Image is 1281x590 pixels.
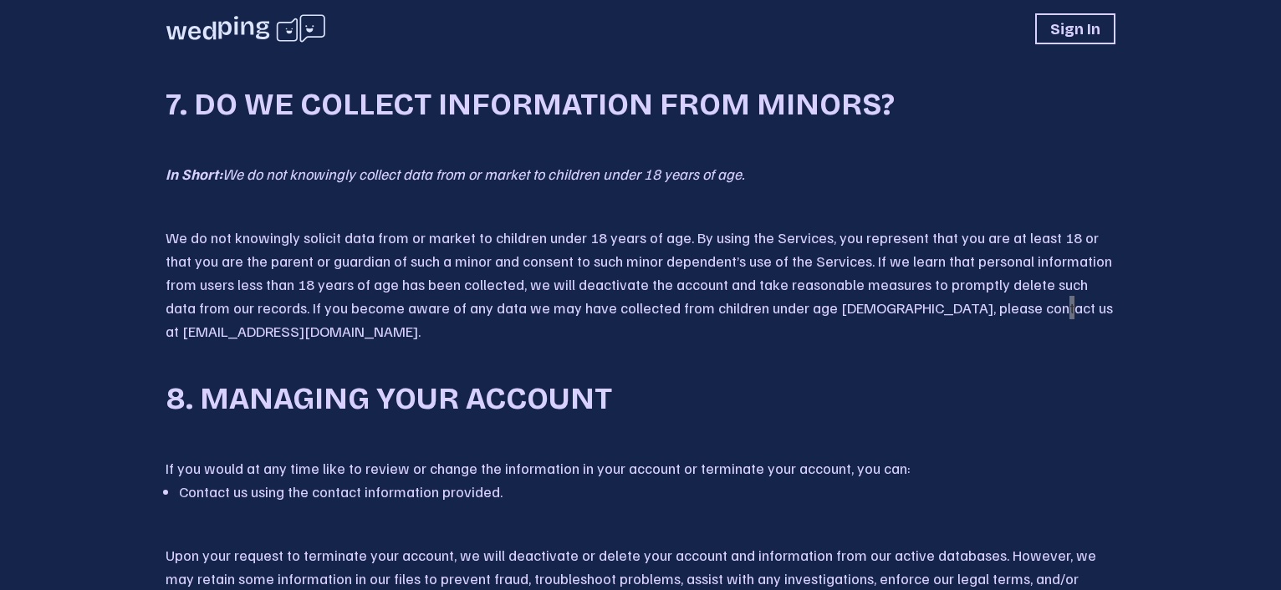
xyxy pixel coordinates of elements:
[1050,18,1100,41] h1: Sign In
[166,89,1115,122] h2: 7. DO WE COLLECT INFORMATION FROM MINORS?
[166,165,745,183] i: We do not knowingly collect data from or market to children under 18 years of age.
[179,480,1115,503] li: Contact us using the contact information provided.
[166,456,1115,503] p: If you would at any time like to review or change the information in your account or terminate yo...
[166,165,222,183] strong: In Short:
[166,226,1115,343] p: We do not knowingly solicit data from or market to children under 18 years of age. By using the S...
[166,383,1115,416] h2: 8. MANAGING YOUR ACCOUNT
[1035,13,1115,44] button: Sign In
